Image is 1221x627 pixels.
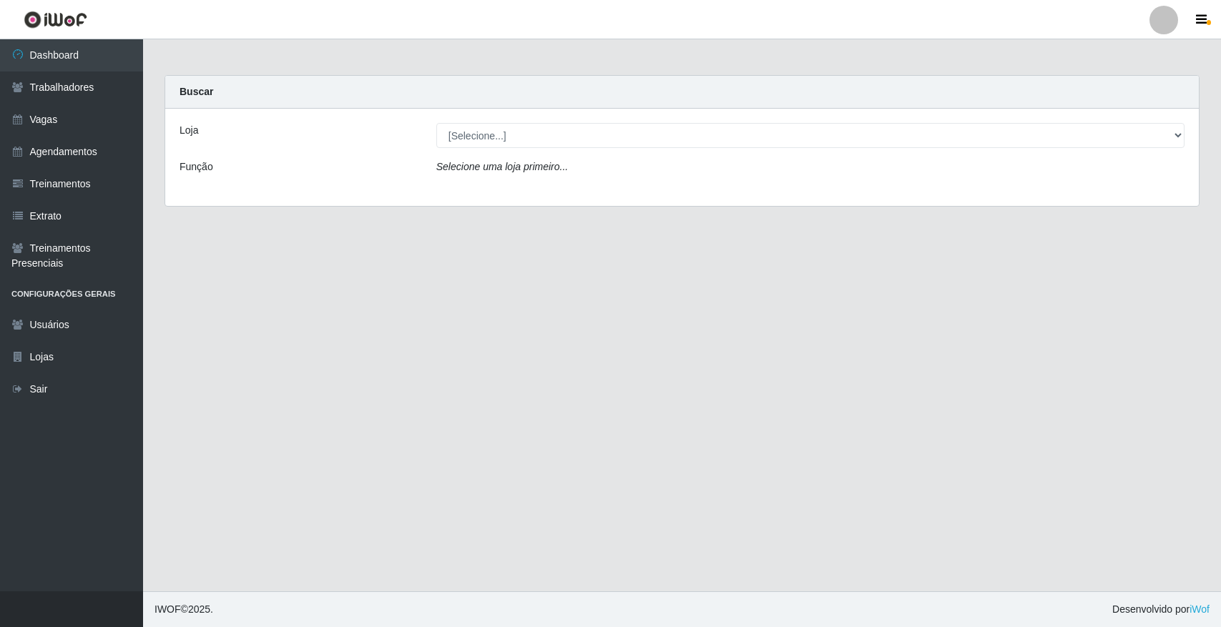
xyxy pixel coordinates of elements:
[436,161,568,172] i: Selecione uma loja primeiro...
[24,11,87,29] img: CoreUI Logo
[180,123,198,138] label: Loja
[1112,602,1210,617] span: Desenvolvido por
[180,159,213,174] label: Função
[155,602,213,617] span: © 2025 .
[1190,603,1210,615] a: iWof
[155,603,181,615] span: IWOF
[180,86,213,97] strong: Buscar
